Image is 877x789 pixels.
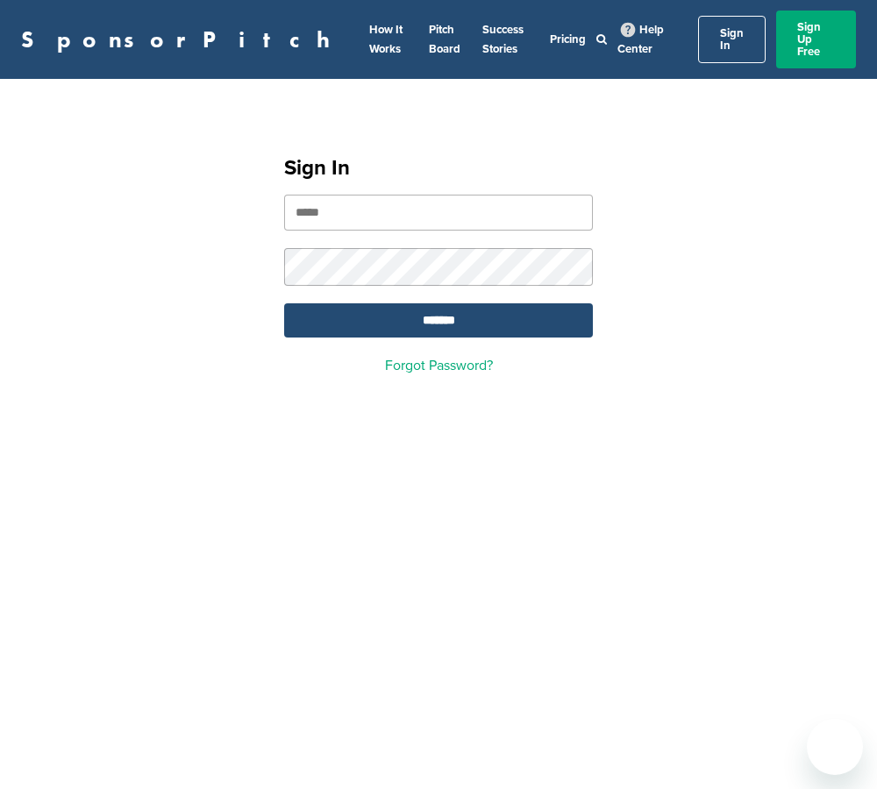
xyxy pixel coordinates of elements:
a: Success Stories [482,23,524,56]
a: Pricing [550,32,586,46]
a: Sign Up Free [776,11,856,68]
iframe: Button to launch messaging window [807,719,863,775]
a: Forgot Password? [385,357,493,374]
a: Sign In [698,16,766,63]
a: How It Works [369,23,403,56]
h1: Sign In [284,153,593,184]
a: Help Center [617,19,664,60]
a: SponsorPitch [21,28,341,51]
a: Pitch Board [429,23,460,56]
